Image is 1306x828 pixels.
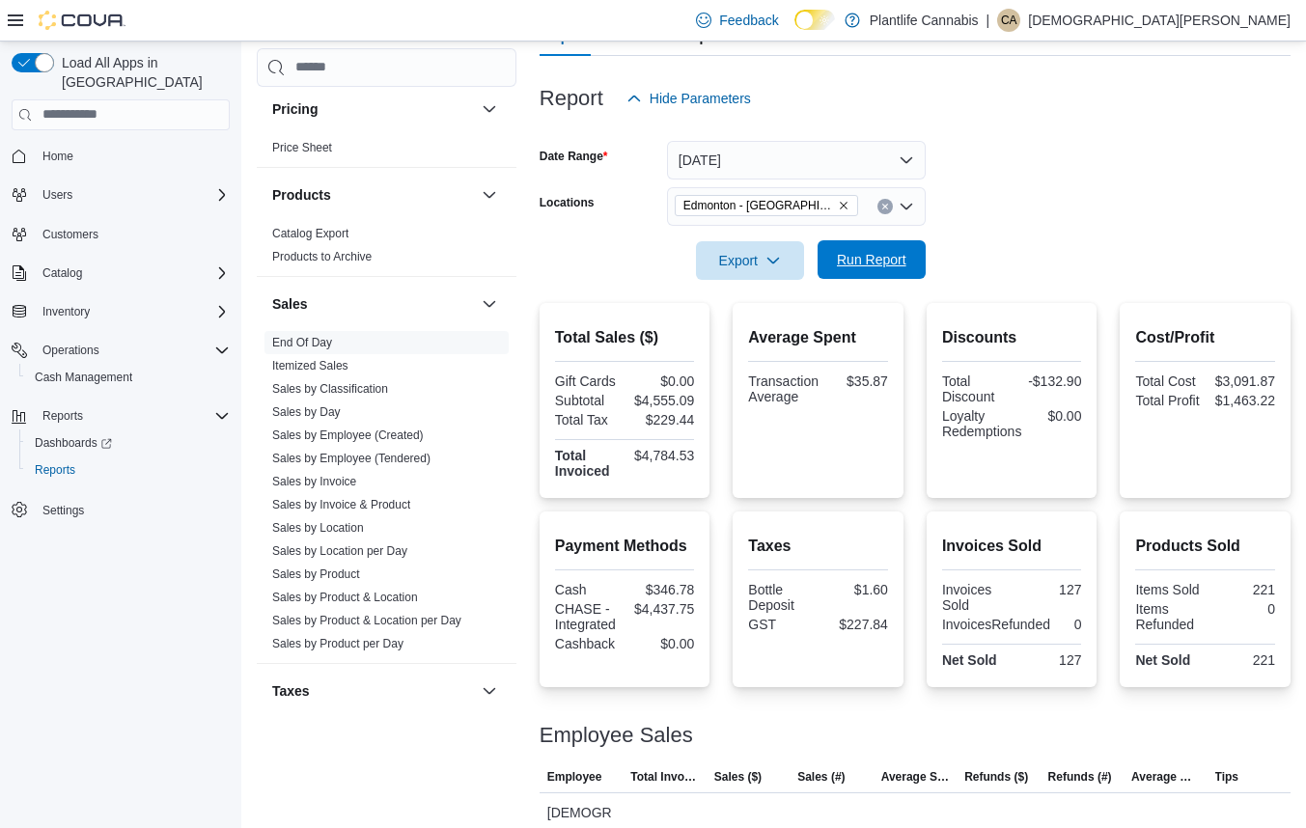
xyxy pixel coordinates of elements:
[1209,393,1275,408] div: $1,463.22
[35,223,106,246] a: Customers
[35,262,90,285] button: Catalog
[4,260,237,287] button: Catalog
[272,544,407,558] a: Sales by Location per Day
[555,448,610,479] strong: Total Invoiced
[794,30,795,31] span: Dark Mode
[272,636,403,651] span: Sales by Product per Day
[1131,769,1199,785] span: Average Refund
[683,196,834,215] span: Edmonton - [GEOGRAPHIC_DATA]
[628,636,694,651] div: $0.00
[27,366,230,389] span: Cash Management
[12,134,230,574] nav: Complex example
[272,452,431,465] a: Sales by Employee (Tendered)
[54,53,230,92] span: Load All Apps in [GEOGRAPHIC_DATA]
[748,373,819,404] div: Transaction Average
[272,335,332,350] span: End Of Day
[797,769,845,785] span: Sales (#)
[748,582,814,613] div: Bottle Deposit
[27,431,120,455] a: Dashboards
[27,431,230,455] span: Dashboards
[35,222,230,246] span: Customers
[19,429,237,456] a: Dashboards
[35,339,107,362] button: Operations
[272,404,341,420] span: Sales by Day
[942,535,1082,558] h2: Invoices Sold
[27,366,140,389] a: Cash Management
[272,428,424,442] a: Sales by Employee (Created)
[942,408,1022,439] div: Loyalty Redemptions
[822,617,888,632] div: $227.84
[628,582,694,597] div: $346.78
[628,448,694,463] div: $4,784.53
[555,326,695,349] h2: Total Sales ($)
[272,498,410,511] a: Sales by Invoice & Product
[478,183,501,207] button: Products
[1028,9,1291,32] p: [DEMOGRAPHIC_DATA][PERSON_NAME]
[272,250,372,263] a: Products to Archive
[272,359,348,373] a: Itemized Sales
[42,227,98,242] span: Customers
[39,11,125,30] img: Cova
[35,370,132,385] span: Cash Management
[272,590,418,605] span: Sales by Product & Location
[1001,9,1017,32] span: CA
[272,382,388,396] a: Sales by Classification
[1209,601,1275,617] div: 0
[1058,617,1081,632] div: 0
[272,475,356,488] a: Sales by Invoice
[547,769,602,785] span: Employee
[4,181,237,208] button: Users
[35,300,230,323] span: Inventory
[272,521,364,535] a: Sales by Location
[555,412,621,428] div: Total Tax
[272,336,332,349] a: End Of Day
[942,582,1008,613] div: Invoices Sold
[942,373,1008,404] div: Total Discount
[272,140,332,155] span: Price Sheet
[272,451,431,466] span: Sales by Employee (Tendered)
[942,617,1050,632] div: InvoicesRefunded
[272,543,407,559] span: Sales by Location per Day
[1135,652,1190,668] strong: Net Sold
[1015,373,1081,389] div: -$132.90
[708,241,792,280] span: Export
[555,373,621,389] div: Gift Cards
[272,249,372,264] span: Products to Archive
[272,474,356,489] span: Sales by Invoice
[35,499,92,522] a: Settings
[272,591,418,604] a: Sales by Product & Location
[1135,601,1201,632] div: Items Refunded
[540,87,603,110] h3: Report
[272,405,341,419] a: Sales by Day
[540,195,595,210] label: Locations
[555,636,621,651] div: Cashback
[272,566,360,582] span: Sales by Product
[794,10,835,30] input: Dark Mode
[838,200,849,211] button: Remove Edmonton - Harvest Pointe from selection in this group
[818,240,926,279] button: Run Report
[35,262,230,285] span: Catalog
[272,681,474,701] button: Taxes
[257,222,516,276] div: Products
[997,9,1020,32] div: Christiana Amony
[628,373,694,389] div: $0.00
[696,241,804,280] button: Export
[272,381,388,397] span: Sales by Classification
[42,304,90,319] span: Inventory
[1048,769,1112,785] span: Refunds (#)
[540,724,693,747] h3: Employee Sales
[272,226,348,241] span: Catalog Export
[4,298,237,325] button: Inventory
[555,535,695,558] h2: Payment Methods
[630,769,698,785] span: Total Invoiced
[877,199,893,214] button: Clear input
[478,292,501,316] button: Sales
[272,497,410,512] span: Sales by Invoice & Product
[35,300,97,323] button: Inventory
[1029,408,1081,424] div: $0.00
[272,294,308,314] h3: Sales
[4,495,237,523] button: Settings
[1015,582,1081,597] div: 127
[1135,326,1275,349] h2: Cost/Profit
[555,582,621,597] div: Cash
